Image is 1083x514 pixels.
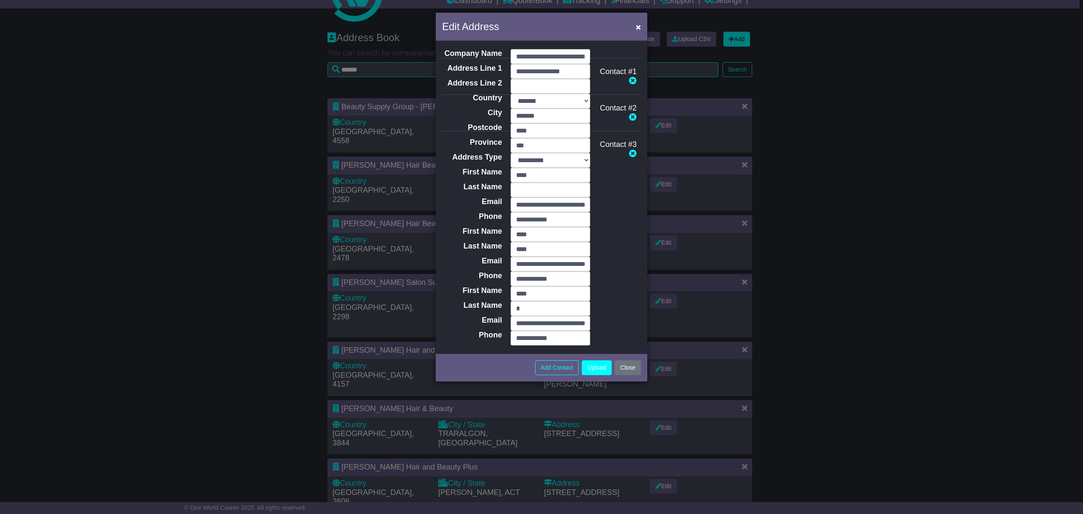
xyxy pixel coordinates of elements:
label: First Name [436,227,506,236]
span: × [636,22,641,32]
label: Email [436,316,506,325]
label: First Name [436,168,506,177]
label: Address Line 2 [436,79,506,88]
h5: Edit Address [442,19,499,34]
span: Contact #3 [600,140,637,149]
label: First Name [436,286,506,296]
label: Last Name [436,301,506,310]
label: City [436,108,506,118]
label: Phone [436,331,506,340]
button: Close [632,18,645,36]
label: Email [436,257,506,266]
button: Close [615,360,641,375]
button: Add Contact [535,360,579,375]
label: Phone [436,271,506,281]
span: Contact #2 [600,104,637,112]
label: Last Name [436,182,506,192]
span: Contact #1 [600,67,637,76]
label: Address Type [436,153,506,162]
label: Last Name [436,242,506,251]
label: Country [436,94,506,103]
label: Email [436,197,506,207]
button: Upload [582,360,611,375]
label: Address Line 1 [436,64,506,73]
label: Province [436,138,506,147]
label: Postcode [436,123,506,133]
label: Phone [436,212,506,221]
label: Company Name [436,49,506,58]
